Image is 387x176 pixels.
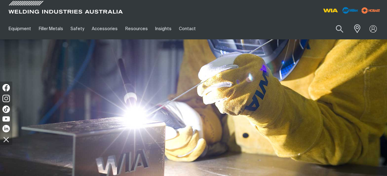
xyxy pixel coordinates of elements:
[151,18,175,39] a: Insights
[122,18,151,39] a: Resources
[2,125,10,132] img: LinkedIn
[321,22,350,36] input: Product name or item number...
[67,18,88,39] a: Safety
[360,6,382,15] img: miller
[1,134,11,145] img: hide socials
[2,116,10,122] img: YouTube
[175,18,200,39] a: Contact
[2,84,10,91] img: Facebook
[5,18,35,39] a: Equipment
[2,106,10,113] img: TikTok
[35,18,67,39] a: Filler Metals
[329,22,350,36] button: Search products
[5,18,288,39] nav: Main
[88,18,121,39] a: Accessories
[2,95,10,102] img: Instagram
